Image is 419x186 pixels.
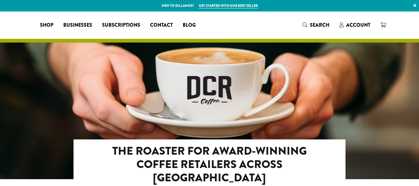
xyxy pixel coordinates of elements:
[346,21,370,29] span: Account
[102,21,140,29] span: Subscriptions
[35,20,58,30] a: Shop
[63,21,92,29] span: Businesses
[199,3,258,8] a: Get started with our best seller
[183,21,196,29] span: Blog
[150,21,173,29] span: Contact
[297,20,334,30] a: Search
[40,21,53,29] span: Shop
[100,144,319,185] h2: The Roaster for Award-Winning Coffee Retailers Across [GEOGRAPHIC_DATA]
[310,21,329,29] span: Search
